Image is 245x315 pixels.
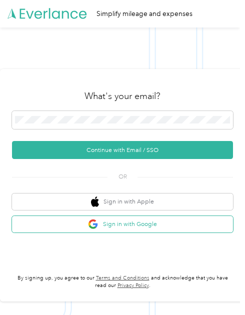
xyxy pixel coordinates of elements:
img: google logo [88,219,98,229]
a: Privacy Policy [117,282,149,289]
div: Simplify mileage and expenses [96,8,192,19]
a: Terms and Conditions [96,274,149,281]
button: Continue with Email / SSO [12,141,233,159]
button: google logoSign in with Google [12,216,233,232]
h3: What's your email? [84,90,160,102]
img: apple logo [91,196,99,207]
p: By signing up, you agree to our and acknowledge that you have read our . [12,274,233,289]
span: OR [107,172,137,181]
button: apple logoSign in with Apple [12,193,233,210]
